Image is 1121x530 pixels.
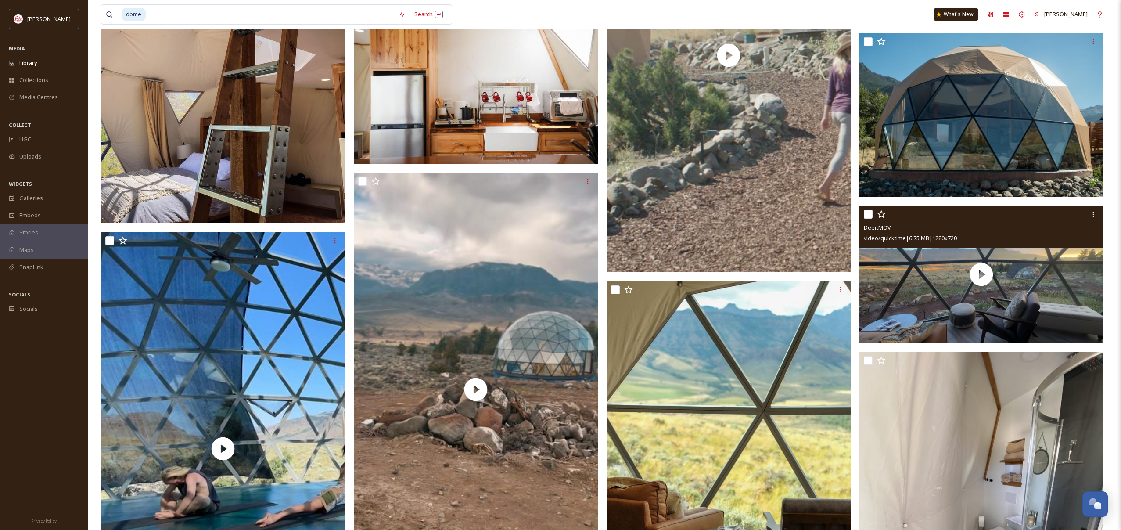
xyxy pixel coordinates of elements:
[934,8,978,21] a: What's New
[354,1,598,164] img: IMG_0275.jpg
[410,6,447,23] div: Search
[19,211,41,220] span: Embeds
[19,194,43,202] span: Galleries
[9,291,30,298] span: SOCIALS
[1082,491,1108,517] button: Open Chat
[122,8,146,21] span: dome
[864,224,891,231] span: Deer.MOV
[31,515,57,526] a: Privacy Policy
[19,76,48,84] span: Collections
[19,305,38,313] span: Socials
[9,180,32,187] span: WIDGETS
[19,263,43,271] span: SnapLink
[859,206,1103,343] img: thumbnail
[19,93,58,101] span: Media Centres
[864,234,957,242] span: video/quicktime | 6.75 MB | 1280 x 720
[1030,6,1092,23] a: [PERSON_NAME]
[31,518,57,524] span: Privacy Policy
[19,228,38,237] span: Stories
[14,14,23,23] img: images%20(1).png
[19,135,31,144] span: UGC
[859,33,1103,197] img: PROFILE_HEART.jpg
[19,152,41,161] span: Uploads
[9,45,25,52] span: MEDIA
[19,246,34,254] span: Maps
[27,15,71,23] span: [PERSON_NAME]
[19,59,37,67] span: Library
[9,122,31,128] span: COLLECT
[1044,10,1088,18] span: [PERSON_NAME]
